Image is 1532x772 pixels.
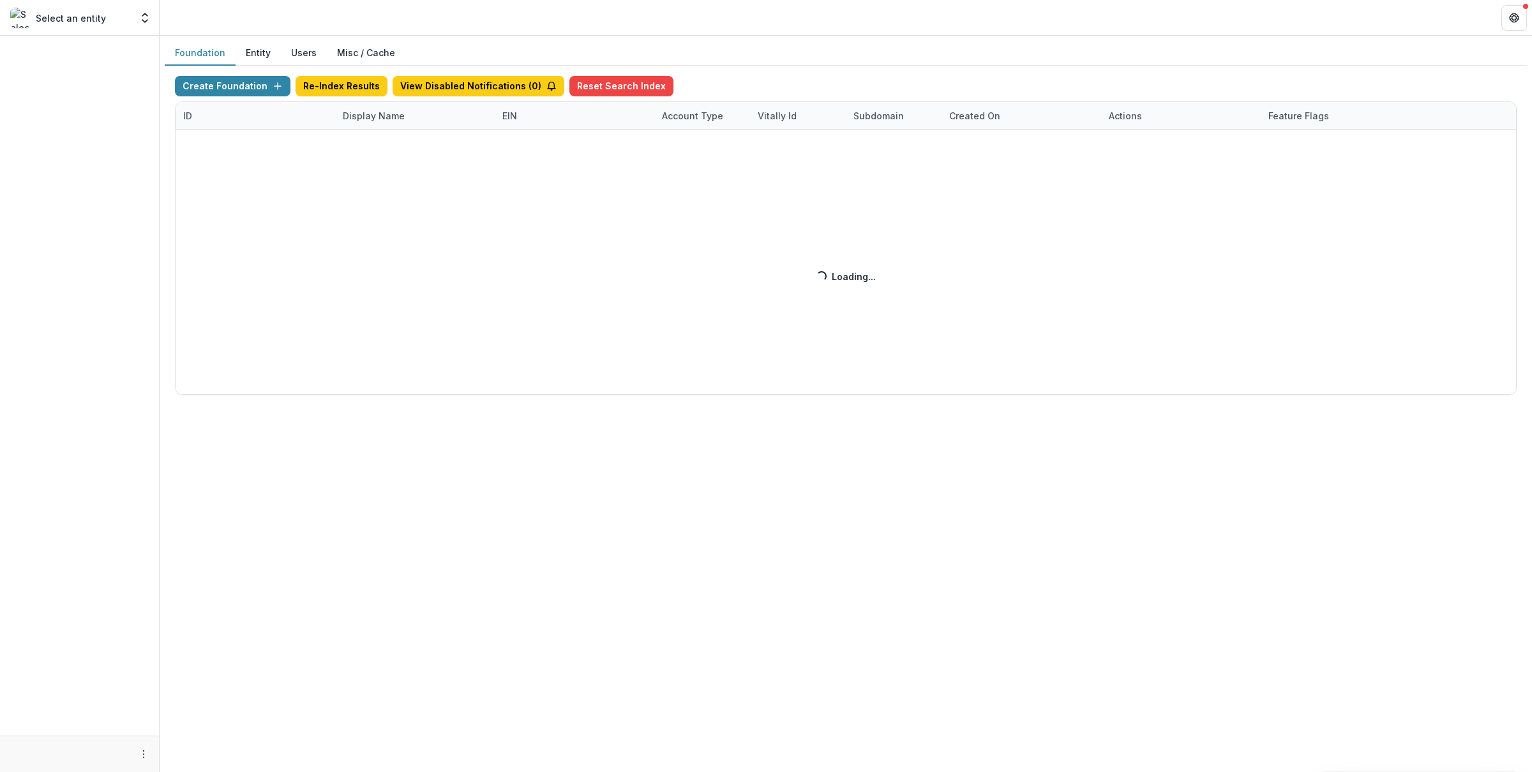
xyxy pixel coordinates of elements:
button: Foundation [165,41,236,66]
img: Select an entity [10,8,31,28]
button: Entity [236,41,281,66]
button: More [136,746,151,762]
p: Select an entity [36,11,106,25]
button: Users [281,41,327,66]
button: Get Help [1501,5,1527,31]
button: Open entity switcher [136,5,154,31]
button: Misc / Cache [327,41,405,66]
